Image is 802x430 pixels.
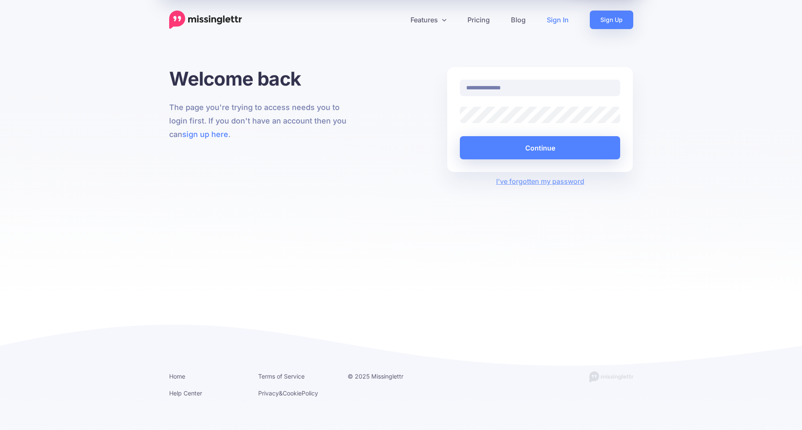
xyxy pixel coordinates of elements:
[457,11,500,29] a: Pricing
[169,390,202,397] a: Help Center
[258,388,335,398] li: & Policy
[400,11,457,29] a: Features
[169,101,355,141] p: The page you're trying to access needs you to login first. If you don't have an account then you ...
[590,11,633,29] a: Sign Up
[460,136,621,159] button: Continue
[348,371,424,382] li: © 2025 Missinglettr
[536,11,579,29] a: Sign In
[500,11,536,29] a: Blog
[169,67,355,90] h1: Welcome back
[182,130,228,139] a: sign up here
[169,373,185,380] a: Home
[258,373,305,380] a: Terms of Service
[283,390,302,397] a: Cookie
[496,177,584,185] a: I've forgotten my password
[258,390,279,397] a: Privacy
